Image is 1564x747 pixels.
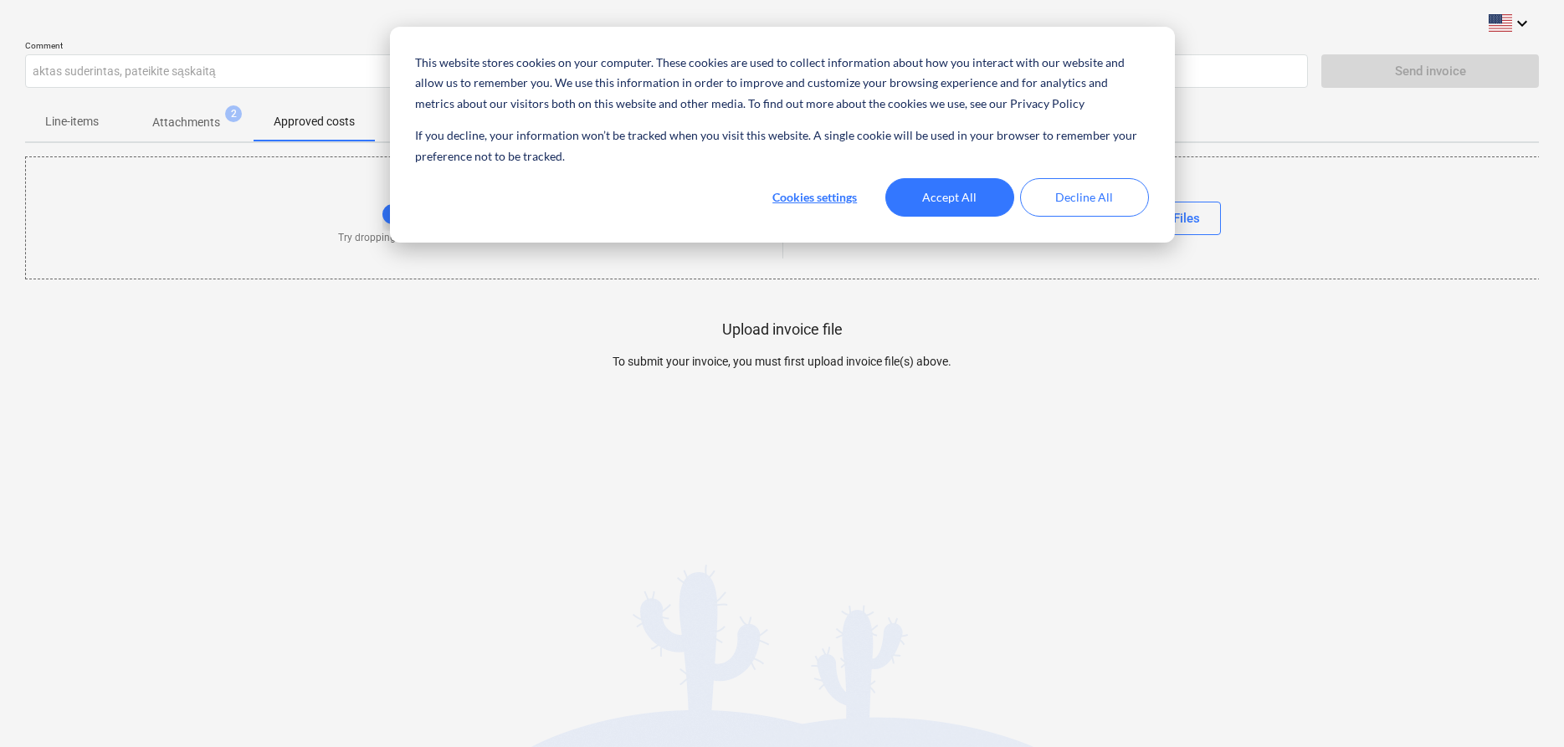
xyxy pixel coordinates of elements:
[1020,178,1149,217] button: Decline All
[152,114,220,131] p: Attachments
[338,231,466,245] p: Try dropping some files here
[390,27,1175,243] div: Cookie banner
[722,320,843,340] p: Upload invoice file
[25,40,1308,54] p: Comment
[225,105,242,122] span: 2
[415,125,1148,166] p: If you decline, your information won’t be tracked when you visit this website. A single cookie wi...
[274,113,355,130] p: Approved costs
[403,353,1161,371] p: To submit your invoice, you must first upload invoice file(s) above.
[25,156,1541,279] div: Try dropping some files hereorBrowse Files
[45,113,99,130] p: Line-items
[751,178,879,217] button: Cookies settings
[885,178,1014,217] button: Accept All
[1512,13,1532,33] i: keyboard_arrow_down
[415,53,1148,115] p: This website stores cookies on your computer. These cookies are used to collect information about...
